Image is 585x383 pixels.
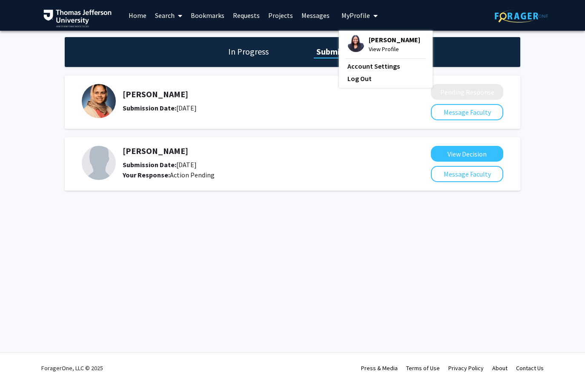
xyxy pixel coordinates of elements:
[297,0,334,30] a: Messages
[124,0,151,30] a: Home
[151,0,186,30] a: Search
[361,364,398,372] a: Press & Media
[123,170,386,180] div: Action Pending
[347,35,420,54] div: Profile Picture[PERSON_NAME]View Profile
[43,9,112,27] img: Thomas Jefferson University Logo
[347,73,424,84] a: Log Out
[123,171,170,179] b: Your Response:
[431,166,503,182] button: Message Faculty
[123,104,176,112] b: Submission Date:
[431,84,503,100] button: Pending Response
[82,84,116,118] img: Profile Picture
[226,46,271,58] h1: In Progress
[495,9,548,23] img: ForagerOne Logo
[347,35,364,52] img: Profile Picture
[431,108,503,116] a: Message Faculty
[186,0,229,30] a: Bookmarks
[229,0,264,30] a: Requests
[406,364,440,372] a: Terms of Use
[516,364,544,372] a: Contact Us
[431,104,503,120] button: Message Faculty
[123,146,386,156] h5: [PERSON_NAME]
[492,364,508,372] a: About
[82,146,116,180] img: Profile Picture
[347,61,424,71] a: Account Settings
[41,353,103,383] div: ForagerOne, LLC © 2025
[123,160,176,169] b: Submission Date:
[264,0,297,30] a: Projects
[431,146,503,162] button: View Decision
[369,35,420,44] span: [PERSON_NAME]
[123,160,386,170] div: [DATE]
[6,345,36,377] iframe: Chat
[341,11,370,20] span: My Profile
[448,364,484,372] a: Privacy Policy
[314,46,359,58] h1: Submitted
[369,44,420,54] span: View Profile
[431,170,503,178] a: Message Faculty
[123,89,386,99] h5: [PERSON_NAME]
[123,103,386,113] div: [DATE]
